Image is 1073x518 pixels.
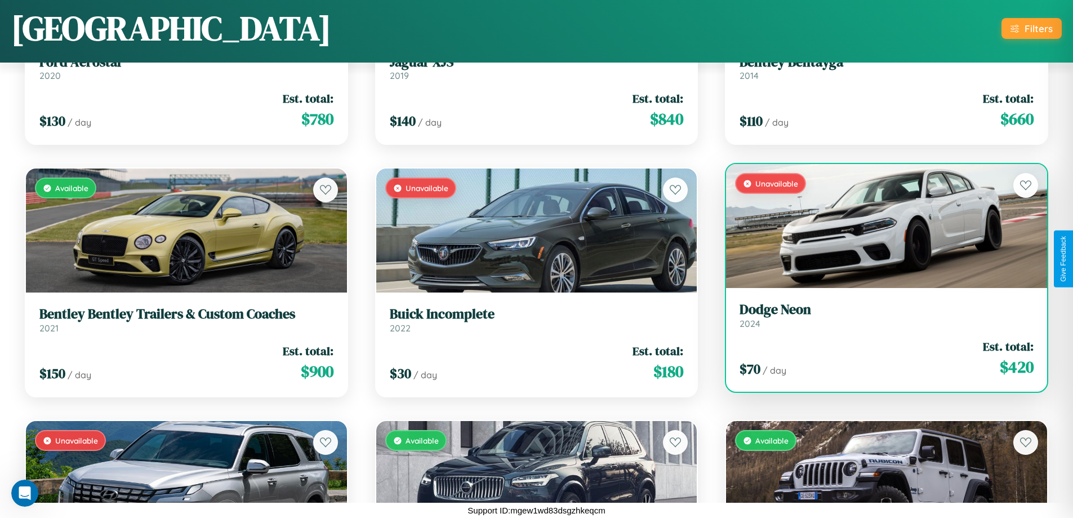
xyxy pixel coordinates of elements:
span: Est. total: [983,338,1034,355]
span: $ 70 [740,360,760,378]
div: Give Feedback [1059,236,1067,282]
span: / day [763,365,786,376]
span: 2019 [390,70,409,81]
span: 2024 [740,318,760,329]
span: / day [68,117,91,128]
span: Available [406,436,439,445]
h1: [GEOGRAPHIC_DATA] [11,5,331,51]
span: 2020 [39,70,61,81]
span: $ 110 [740,112,763,130]
h3: Buick Incomplete [390,306,684,322]
iframe: Intercom live chat [11,480,38,507]
span: Available [755,436,789,445]
span: Est. total: [633,343,683,359]
a: Ford Aerostar2020 [39,54,333,82]
span: Est. total: [283,343,333,359]
span: $ 900 [301,360,333,383]
a: Dodge Neon2024 [740,302,1034,329]
span: $ 660 [1000,108,1034,130]
span: $ 150 [39,364,65,383]
a: Bentley Bentayga2014 [740,54,1034,82]
a: Buick Incomplete2022 [390,306,684,334]
h3: Bentley Bentley Trailers & Custom Coaches [39,306,333,322]
h3: Dodge Neon [740,302,1034,318]
a: Jaguar XJS2019 [390,54,684,82]
span: $ 140 [390,112,416,130]
span: 2022 [390,322,411,334]
span: Unavailable [55,436,98,445]
span: Est. total: [633,90,683,107]
button: Filters [1001,18,1062,39]
span: Est. total: [983,90,1034,107]
span: $ 780 [301,108,333,130]
span: $ 180 [653,360,683,383]
span: 2021 [39,322,59,334]
div: Filters [1025,23,1053,34]
span: / day [765,117,789,128]
span: Est. total: [283,90,333,107]
span: Unavailable [755,179,798,188]
span: Unavailable [406,183,448,193]
span: $ 130 [39,112,65,130]
span: $ 840 [650,108,683,130]
span: 2014 [740,70,759,81]
p: Support ID: mgew1wd83dsgzhkeqcm [468,503,605,518]
span: Available [55,183,88,193]
span: $ 420 [1000,356,1034,378]
span: / day [413,369,437,380]
span: / day [418,117,442,128]
span: $ 30 [390,364,411,383]
span: / day [68,369,91,380]
a: Bentley Bentley Trailers & Custom Coaches2021 [39,306,333,334]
